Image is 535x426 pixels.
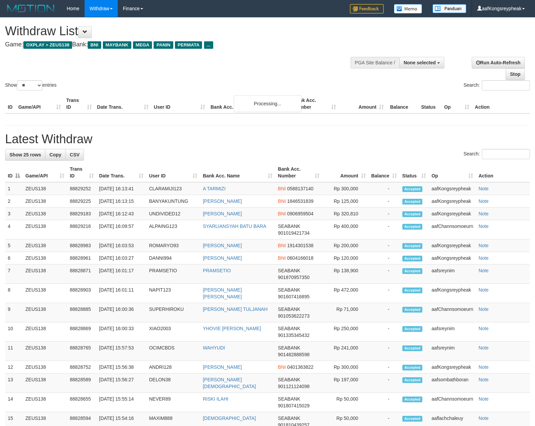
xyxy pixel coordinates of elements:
td: - [369,361,400,374]
td: ZEUS138 [23,322,67,342]
a: A TARMIZI [203,186,225,191]
div: PGA Site Balance / [351,57,399,68]
td: aafKongsreypheak [429,284,476,303]
td: Rp 300,000 [322,182,368,195]
a: WAHYUDI [203,345,225,350]
span: MAYBANK [103,41,131,49]
td: 88828752 [67,361,96,374]
button: None selected [399,57,444,68]
th: Bank Acc. Name: activate to sort column ascending [200,163,275,182]
th: Action [476,163,530,182]
a: [PERSON_NAME] [203,364,242,370]
span: Copy 0401363822 to clipboard [287,364,314,370]
td: 11 [5,342,23,361]
span: Accepted [402,243,423,249]
span: Accepted [402,326,423,332]
td: 5 [5,239,23,252]
td: [DATE] 16:00:33 [96,322,147,342]
td: [DATE] 16:01:17 [96,264,147,284]
span: Copy 901335345432 to clipboard [278,333,309,338]
td: 10 [5,322,23,342]
td: Rp 197,000 [322,374,368,393]
td: 88828871 [67,264,96,284]
span: BNI [88,41,101,49]
span: None selected [404,60,436,65]
span: Copy 901019421734 to clipboard [278,230,309,236]
td: - [369,195,400,208]
a: [DEMOGRAPHIC_DATA] [203,416,256,421]
th: User ID: activate to sort column ascending [146,163,200,182]
td: Rp 50,000 [322,393,368,412]
td: Rp 200,000 [322,239,368,252]
th: Bank Acc. Name [208,94,290,113]
td: [DATE] 15:55:14 [96,393,147,412]
td: OCIMCBDS [146,342,200,361]
td: 88828869 [67,322,96,342]
span: Accepted [402,287,423,293]
td: ZEUS138 [23,284,67,303]
a: Note [478,186,489,191]
td: - [369,252,400,264]
div: Processing... [234,95,302,112]
th: Op [441,94,472,113]
a: Note [478,243,489,248]
a: Note [478,306,489,312]
td: - [369,322,400,342]
td: ROMARYO93 [146,239,200,252]
td: ZEUS138 [23,208,67,220]
span: Copy 901807415029 to clipboard [278,403,309,408]
td: - [369,220,400,239]
td: - [369,284,400,303]
span: Accepted [402,345,423,351]
span: Accepted [402,397,423,402]
td: 4 [5,220,23,239]
th: Trans ID: activate to sort column ascending [67,163,96,182]
td: [DATE] 15:56:27 [96,374,147,393]
td: 88829225 [67,195,96,208]
a: Note [478,268,489,273]
img: panduan.png [432,4,466,13]
span: Accepted [402,307,423,313]
input: Search: [482,149,530,159]
span: SEABANK [278,326,300,331]
td: aafsombathboran [429,374,476,393]
span: SEABANK [278,345,300,350]
td: ZEUS138 [23,182,67,195]
img: Button%20Memo.svg [394,4,422,14]
span: Show 25 rows [9,152,41,157]
td: aafChannsomoeurn [429,220,476,239]
span: BNI [278,255,286,261]
td: ANDRI128 [146,361,200,374]
td: aafKongsreypheak [429,208,476,220]
td: Rp 125,000 [322,195,368,208]
a: Note [478,416,489,421]
a: Note [478,396,489,402]
td: Rp 320,810 [322,208,368,220]
td: NAPIT123 [146,284,200,303]
h1: Withdraw List [5,24,350,38]
span: PERMATA [175,41,202,49]
td: ZEUS138 [23,393,67,412]
th: Status [418,94,441,113]
span: SEABANK [278,223,300,229]
a: PRAMSETIO [203,268,230,273]
span: Copy 0604166018 to clipboard [287,255,314,261]
td: 2 [5,195,23,208]
span: SEABANK [278,416,300,421]
th: Trans ID [64,94,94,113]
td: Rp 400,000 [322,220,368,239]
span: Copy 1846531839 to clipboard [287,198,314,204]
th: Action [472,94,530,113]
th: Game/API [16,94,64,113]
td: UNDIVIDED12 [146,208,200,220]
td: aafKongsreypheak [429,239,476,252]
td: - [369,208,400,220]
span: Copy 901870957350 to clipboard [278,275,309,280]
td: ZEUS138 [23,220,67,239]
td: 88828903 [67,284,96,303]
td: Rp 250,000 [322,322,368,342]
a: [PERSON_NAME] TULJANAH [203,306,267,312]
td: [DATE] 16:13:15 [96,195,147,208]
th: Date Trans.: activate to sort column ascending [96,163,147,182]
td: ALPAING123 [146,220,200,239]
